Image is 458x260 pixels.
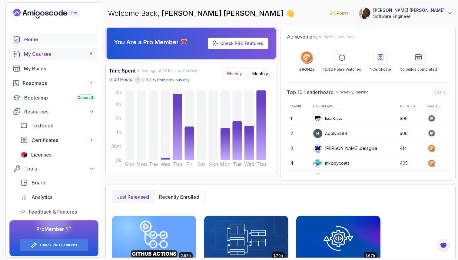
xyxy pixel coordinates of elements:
img: default monster avatar [313,159,322,168]
tspan: 3h [115,89,121,96]
button: Monthly [248,69,272,79]
p: 103.10 % from previous day [142,78,190,83]
span: Cohort 3 [78,95,93,100]
tspan: Sat [197,161,205,167]
a: analytics [17,191,98,203]
span: Average of 60 Minutes Per Day [142,68,197,73]
p: My Achievements [324,34,356,39]
a: feedback [17,206,98,218]
td: 5 [287,171,309,186]
button: Recently enrolled [154,191,204,203]
p: Software Engineer [373,13,445,19]
div: IssaKass [313,114,342,123]
td: 414 [396,141,424,156]
span: 7 [90,81,92,86]
a: board [17,177,98,189]
div: Resources [24,108,95,115]
h2: Achievement [287,33,317,40]
span: 5 [90,52,92,56]
a: Check PRO Features [208,38,268,49]
button: user profile image[PERSON_NAME] [PERSON_NAME]Software Engineer [359,7,453,19]
td: 506 [396,126,424,141]
div: Home [24,36,95,43]
img: jetbrains icon [20,152,28,158]
p: 12.00 Hours [109,76,132,83]
span: Feedback & Features [29,208,77,215]
span: Licenses [31,151,51,158]
p: 2.63h [181,253,191,258]
td: 2 [287,126,309,141]
a: roadmaps [9,77,98,89]
tspan: 36m [111,143,121,149]
tspan: Thu [173,161,182,167]
button: Weekly [223,69,246,79]
tspan: 1h [116,129,121,135]
tspan: Mon [220,161,231,167]
button: Tools [9,163,98,174]
button: See all [432,88,449,96]
a: Landing page [13,9,93,19]
div: Apply5489 [313,129,347,138]
button: Check PRO Features [19,239,88,251]
div: mkobycoats [313,158,350,168]
span: 12.32 Hours [323,67,345,72]
span: Certificates [32,137,58,144]
span: 👋 [284,7,297,20]
div: Osam7ko [313,173,344,183]
div: My Builds [24,65,95,72]
a: builds [9,62,98,75]
tspan: 0s [116,157,121,163]
tspan: Mon [136,161,147,167]
tspan: Fri [186,161,192,167]
tspan: Tue [233,161,242,167]
tspan: Thu [257,161,266,167]
a: textbook [17,120,98,132]
td: 377 [396,171,424,186]
a: courses [9,48,98,60]
button: Open Feedback Button [436,238,451,253]
button: Just released [112,191,154,203]
div: Bootcamp [24,94,95,101]
a: home [9,33,98,46]
tspan: 2h [115,101,121,107]
a: bootcamp [9,92,98,104]
span: Textbook [31,122,53,129]
span: [PERSON_NAME] [PERSON_NAME] [162,9,285,18]
img: default monster avatar [313,144,322,153]
td: 4 [287,156,309,171]
a: Check PRO Features [220,41,263,46]
p: 241 Points [330,10,349,16]
tspan: Wed [244,161,254,167]
p: Welcome Back, [108,8,294,18]
div: Tools [24,165,95,172]
tspan: 2h [115,115,121,121]
tspan: Tue [149,161,158,167]
a: Check PRO Features [40,243,77,248]
tspan: Sun [209,161,218,167]
td: 590 [396,111,424,126]
p: Watched [323,67,361,72]
button: Resources [9,106,98,117]
p: Recently enrolled [159,193,199,201]
div: Roadmaps [23,79,95,87]
h2: Top 10 Leaderboard [287,89,334,96]
span: Board [32,179,45,186]
th: Rank [287,101,309,111]
p: No builds completed [400,67,437,72]
td: 1 [287,111,309,126]
a: licenses [17,149,98,161]
h3: Time Spent [109,67,136,74]
img: user profile image [313,174,322,183]
tspan: Wed [161,161,171,167]
p: [PERSON_NAME] [PERSON_NAME] [373,7,445,13]
span: Analytics [32,194,52,201]
td: 3 [287,141,309,156]
p: Certificate [370,67,391,72]
span: 1 [370,67,371,72]
div: [PERSON_NAME].delaguia [313,144,377,153]
th: Points [396,101,424,111]
p: Just released [117,193,149,201]
img: user profile image [313,129,322,138]
p: 1.67h [366,253,375,258]
img: user profile image [359,8,370,19]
